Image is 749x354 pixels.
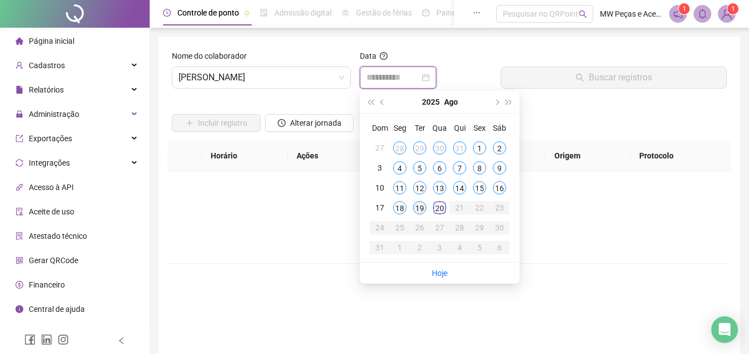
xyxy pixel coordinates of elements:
button: year panel [422,91,440,113]
div: 19 [413,201,426,214]
div: 6 [493,241,506,254]
th: Origem [546,141,630,171]
button: Incluir registro [172,114,261,132]
span: notification [673,9,683,19]
td: 2025-08-25 [390,218,410,238]
button: Buscar registros [501,66,727,89]
div: 9 [493,161,506,175]
div: 31 [373,241,386,254]
th: Qui [450,118,470,138]
td: 2025-08-19 [410,198,430,218]
div: 29 [473,221,486,234]
td: 2025-08-18 [390,198,410,218]
td: 2025-08-24 [370,218,390,238]
td: 2025-07-27 [370,138,390,158]
span: instagram [58,334,69,345]
td: 2025-08-22 [470,198,490,218]
td: 2025-08-04 [390,158,410,178]
span: Exportações [29,134,72,143]
span: Financeiro [29,280,65,289]
th: Ações [288,141,364,171]
td: 2025-08-08 [470,158,490,178]
img: 84350 [719,6,735,22]
div: 4 [393,161,406,175]
td: 2025-08-07 [450,158,470,178]
div: 22 [473,201,486,214]
td: 2025-08-20 [430,198,450,218]
td: 2025-09-01 [390,238,410,258]
div: 3 [433,241,446,254]
div: 5 [413,161,426,175]
span: Atestado técnico [29,232,87,240]
th: Protocolo [630,141,731,171]
td: 2025-08-31 [370,238,390,258]
td: 2025-07-29 [410,138,430,158]
div: 1 [393,241,406,254]
div: 4 [453,241,466,254]
button: super-next-year [503,91,515,113]
td: 2025-08-11 [390,178,410,198]
span: dashboard [422,9,430,17]
span: user-add [16,61,23,69]
div: 16 [493,181,506,194]
td: 2025-08-23 [490,198,509,218]
div: Não há dados [181,224,718,237]
span: export [16,135,23,142]
div: 23 [493,201,506,214]
span: dollar [16,281,23,289]
div: 29 [413,141,426,155]
button: Alterar jornada [265,114,354,132]
div: 8 [473,161,486,175]
td: 2025-07-28 [390,138,410,158]
div: 24 [373,221,386,234]
span: audit [16,208,23,216]
div: 12 [413,181,426,194]
button: month panel [444,91,458,113]
span: api [16,183,23,191]
div: 31 [453,141,466,155]
th: Sáb [490,118,509,138]
span: Alterar jornada [290,117,342,129]
span: info-circle [16,305,23,313]
td: 2025-08-14 [450,178,470,198]
td: 2025-08-12 [410,178,430,198]
span: Painel do DP [436,8,480,17]
th: Qua [430,118,450,138]
td: 2025-08-03 [370,158,390,178]
div: 2 [493,141,506,155]
td: 2025-09-05 [470,238,490,258]
td: 2025-08-27 [430,218,450,238]
td: 2025-08-17 [370,198,390,218]
span: MW Peças e Acessórios p/autos [600,8,663,20]
td: 2025-08-02 [490,138,509,158]
button: prev-year [376,91,389,113]
td: 2025-08-01 [470,138,490,158]
td: 2025-08-29 [470,218,490,238]
span: left [118,337,125,345]
span: Relatórios [29,85,64,94]
div: Open Intercom Messenger [711,316,738,343]
span: 1 [731,5,735,13]
div: 28 [393,141,406,155]
div: 6 [433,161,446,175]
div: 21 [453,201,466,214]
span: Admissão digital [274,8,332,17]
span: question-circle [380,52,388,60]
div: 5 [473,241,486,254]
div: 13 [433,181,446,194]
div: 27 [373,141,386,155]
th: Seg [390,118,410,138]
span: Data [360,52,376,60]
a: Alterar jornada [265,120,354,129]
td: 2025-08-13 [430,178,450,198]
td: 2025-08-30 [490,218,509,238]
td: 2025-09-04 [450,238,470,258]
span: Controle de ponto [177,8,239,17]
span: file [16,86,23,94]
div: 14 [453,181,466,194]
label: Nome do colaborador [172,50,254,62]
td: 2025-08-06 [430,158,450,178]
button: super-prev-year [364,91,376,113]
td: 2025-08-05 [410,158,430,178]
div: 30 [433,141,446,155]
